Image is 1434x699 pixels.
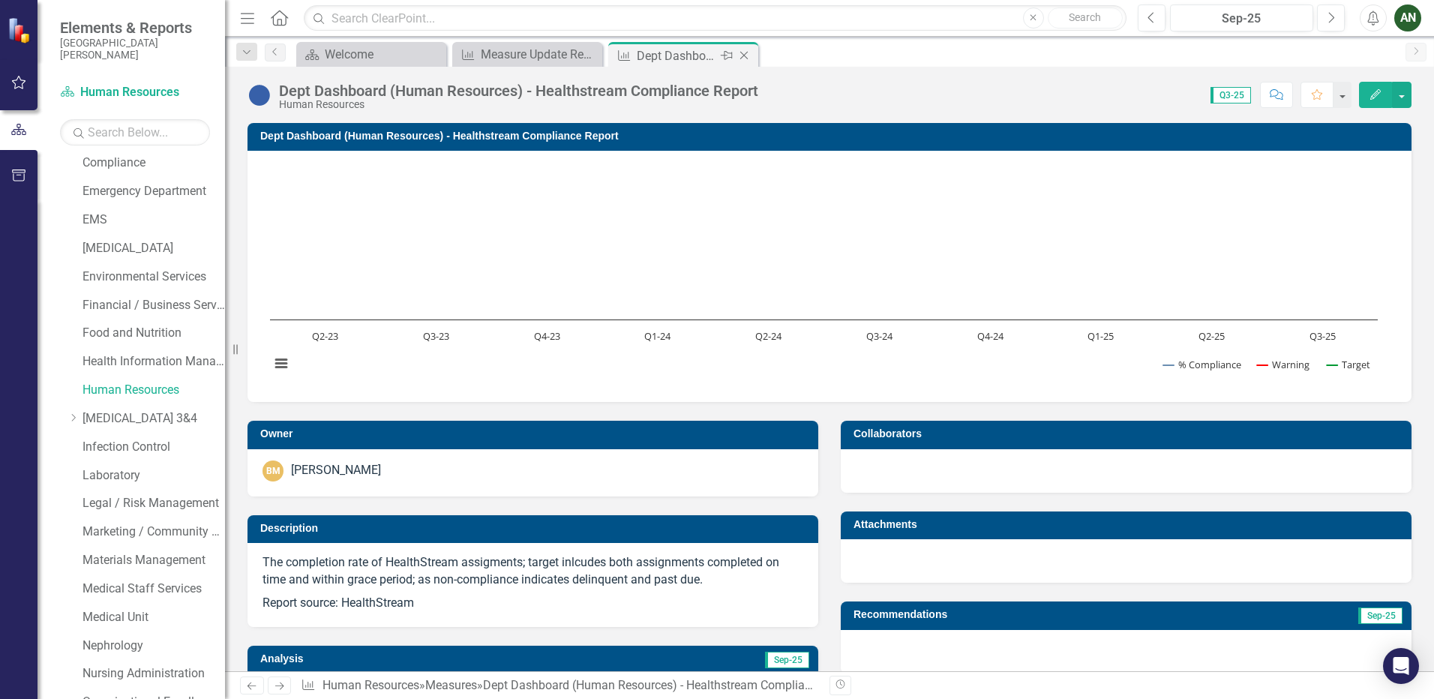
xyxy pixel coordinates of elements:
[247,83,271,107] img: No Information
[1175,10,1308,28] div: Sep-25
[262,554,803,592] p: The completion rate of HealthStream assigments; target inlcudes both assignments completed on tim...
[7,17,34,43] img: ClearPoint Strategy
[60,19,210,37] span: Elements & Reports
[300,45,442,64] a: Welcome
[82,382,225,399] a: Human Resources
[853,519,1404,530] h3: Attachments
[1358,607,1402,624] span: Sep-25
[1198,329,1225,343] text: Q2-25
[82,211,225,229] a: EMS
[1170,4,1313,31] button: Sep-25
[1309,329,1336,343] text: Q3-25
[1087,329,1114,343] text: Q1-25
[1257,358,1310,371] button: Show Warning
[82,154,225,172] a: Compliance
[82,439,225,456] a: Infection Control
[82,665,225,682] a: Nursing Administration
[1327,358,1371,371] button: Show Target
[262,162,1385,387] svg: Interactive chart
[423,329,449,343] text: Q3-23
[82,353,225,370] a: Health Information Management
[853,609,1224,620] h3: Recommendations
[82,523,225,541] a: Marketing / Community Services
[60,37,210,61] small: [GEOGRAPHIC_DATA][PERSON_NAME]
[82,410,225,427] a: [MEDICAL_DATA] 3&4
[322,678,419,692] a: Human Resources
[534,329,560,343] text: Q4-23
[262,460,283,481] div: BM
[82,297,225,314] a: Financial / Business Services
[765,652,809,668] span: Sep-25
[262,592,803,612] p: Report source: HealthStream
[644,329,671,343] text: Q1-24
[82,467,225,484] a: Laboratory
[279,82,758,99] div: Dept Dashboard (Human Resources) - Healthstream Compliance Report
[82,268,225,286] a: Environmental Services
[481,45,598,64] div: Measure Update Report
[260,523,811,534] h3: Description
[312,329,338,343] text: Q2-23
[82,552,225,569] a: Materials Management
[456,45,598,64] a: Measure Update Report
[60,84,210,101] a: Human Resources
[325,45,442,64] div: Welcome
[304,5,1126,31] input: Search ClearPoint...
[260,130,1404,142] h3: Dept Dashboard (Human Resources) - Healthstream Compliance Report
[866,329,893,343] text: Q3-24
[1069,11,1101,23] span: Search
[82,609,225,626] a: Medical Unit
[301,677,818,694] div: » »
[82,637,225,655] a: Nephrology
[755,329,782,343] text: Q2-24
[1383,648,1419,684] div: Open Intercom Messenger
[82,183,225,200] a: Emergency Department
[82,580,225,598] a: Medical Staff Services
[260,428,811,439] h3: Owner
[853,428,1404,439] h3: Collaborators
[82,325,225,342] a: Food and Nutrition
[1394,4,1421,31] button: AN
[279,99,758,110] div: Human Resources
[1210,87,1251,103] span: Q3-25
[260,653,527,664] h3: Analysis
[82,495,225,512] a: Legal / Risk Management
[1163,358,1241,371] button: Show % Compliance
[425,678,477,692] a: Measures
[60,119,210,145] input: Search Below...
[262,162,1396,387] div: Chart. Highcharts interactive chart.
[483,678,861,692] div: Dept Dashboard (Human Resources) - Healthstream Compliance Report
[1048,7,1123,28] button: Search
[82,240,225,257] a: [MEDICAL_DATA]
[271,353,292,374] button: View chart menu, Chart
[637,46,717,65] div: Dept Dashboard (Human Resources) - Healthstream Compliance Report
[977,329,1004,343] text: Q4-24
[291,462,381,479] div: [PERSON_NAME]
